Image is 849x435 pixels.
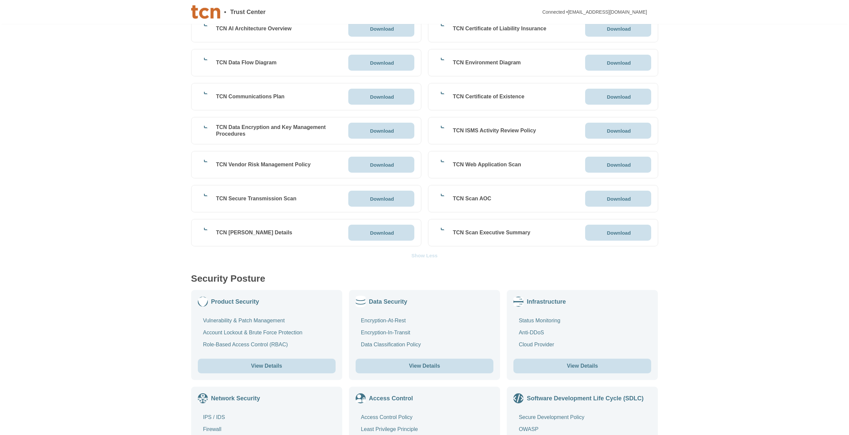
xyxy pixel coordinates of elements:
[191,5,220,19] img: Company Banner
[519,317,560,324] div: Status Monitoring
[607,26,631,31] p: Download
[453,229,530,236] div: TCN Scan Executive Summary
[370,26,394,31] p: Download
[527,298,566,305] div: Infrastructure
[216,161,311,168] div: TCN Vendor Risk Management Policy
[203,426,222,433] div: Firewall
[453,195,491,202] div: TCN Scan AOC
[203,414,225,421] div: IPS / IDS
[216,59,277,66] div: TCN Data Flow Diagram
[216,124,340,137] div: TCN Data Encryption and Key Management Procedures
[607,196,631,201] p: Download
[230,9,266,15] span: Trust Center
[361,426,418,433] div: Least Privilege Principle
[453,25,546,32] div: TCN Certificate of Liability Insurance
[203,329,303,336] div: Account Lockout & Brute Force Protection
[361,341,421,348] div: Data Classification Policy
[356,359,493,373] button: View Details
[607,162,631,167] p: Download
[198,359,336,373] button: View Details
[519,426,538,433] div: OWASP
[224,9,226,15] span: •
[453,161,521,168] div: TCN Web Application Scan
[211,298,259,305] div: Product Security
[211,395,260,402] div: Network Security
[370,196,394,201] p: Download
[370,94,394,99] p: Download
[411,253,437,258] div: Show Less
[370,60,394,65] p: Download
[513,359,651,373] button: View Details
[542,10,647,14] div: Connected • [EMAIL_ADDRESS][DOMAIN_NAME]
[519,341,554,348] div: Cloud Provider
[607,128,631,133] p: Download
[607,94,631,99] p: Download
[369,395,413,402] div: Access Control
[370,162,394,167] p: Download
[453,93,524,100] div: TCN Certificate of Existence
[216,195,297,202] div: TCN Secure Transmission Scan
[191,274,266,283] div: Security Posture
[203,341,288,348] div: Role-Based Access Control (RBAC)
[519,329,544,336] div: Anti-DDoS
[361,329,410,336] div: Encryption-In-Transit
[453,59,521,66] div: TCN Environment Diagram
[370,230,394,235] p: Download
[203,317,285,324] div: Vulnerability & Patch Management
[361,317,406,324] div: Encryption-At-Rest
[370,128,394,133] p: Download
[216,25,292,32] div: TCN AI Architecture Overview
[216,93,285,100] div: TCN Communications Plan
[607,230,631,235] p: Download
[369,298,407,305] div: Data Security
[453,127,536,134] div: TCN ISMS Activity Review Policy
[519,414,584,421] div: Secure Development Policy
[361,414,413,421] div: Access Control Policy
[607,60,631,65] p: Download
[216,229,292,236] div: TCN [PERSON_NAME] Details
[527,395,644,402] div: Software Development Life Cycle (SDLC)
